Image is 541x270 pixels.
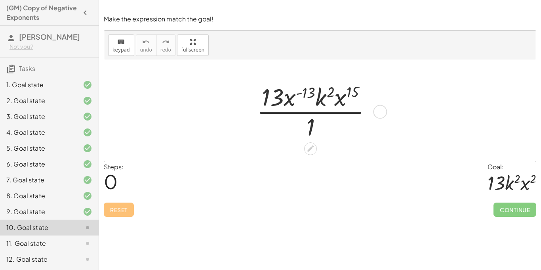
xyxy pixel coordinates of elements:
[160,47,171,53] span: redo
[6,239,70,248] div: 11. Goal state
[83,239,92,248] i: Task not started.
[177,34,209,56] button: fullscreen
[162,37,170,47] i: redo
[83,144,92,153] i: Task finished and correct.
[181,47,204,53] span: fullscreen
[104,163,124,171] label: Steps:
[304,142,317,155] div: Edit math
[108,34,134,56] button: keyboardkeypad
[117,37,125,47] i: keyboard
[6,112,70,121] div: 3. Goal state
[6,175,70,185] div: 7. Goal state
[83,255,92,264] i: Task not started.
[6,3,78,22] h4: (GM) Copy of Negative Exponents
[83,175,92,185] i: Task finished and correct.
[83,207,92,216] i: Task finished and correct.
[83,80,92,90] i: Task finished and correct.
[19,32,80,41] span: [PERSON_NAME]
[6,223,70,232] div: 10. Goal state
[6,207,70,216] div: 9. Goal state
[142,37,150,47] i: undo
[6,191,70,201] div: 8. Goal state
[83,223,92,232] i: Task not started.
[10,43,92,51] div: Not you?
[83,128,92,137] i: Task finished and correct.
[6,159,70,169] div: 6. Goal state
[112,47,130,53] span: keypad
[156,34,175,56] button: redoredo
[104,15,536,24] p: Make the expression match the goal!
[83,159,92,169] i: Task finished and correct.
[83,96,92,105] i: Task finished and correct.
[488,162,536,172] div: Goal:
[6,144,70,153] div: 5. Goal state
[6,255,70,264] div: 12. Goal state
[83,112,92,121] i: Task finished and correct.
[136,34,156,56] button: undoundo
[6,96,70,105] div: 2. Goal state
[6,80,70,90] div: 1. Goal state
[19,64,35,73] span: Tasks
[83,191,92,201] i: Task finished and correct.
[6,128,70,137] div: 4. Goal state
[140,47,152,53] span: undo
[104,169,118,193] span: 0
